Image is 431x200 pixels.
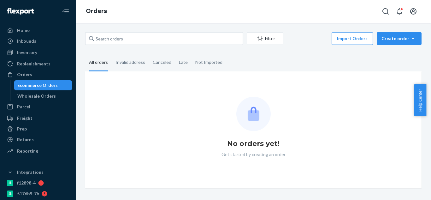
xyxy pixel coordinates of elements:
[227,139,280,149] h1: No orders yet!
[17,169,44,175] div: Integrations
[377,32,422,45] button: Create order
[17,191,39,197] div: 5176b9-7b
[14,91,72,101] a: Wholesale Orders
[115,54,145,70] div: Invalid address
[4,47,72,58] a: Inventory
[85,32,243,45] input: Search orders
[17,180,36,186] div: f12898-4
[153,54,171,70] div: Canceled
[17,38,36,44] div: Inbounds
[17,61,50,67] div: Replenishments
[17,104,30,110] div: Parcel
[17,148,38,154] div: Reporting
[17,27,30,33] div: Home
[7,8,34,15] img: Flexport logo
[81,2,112,21] ol: breadcrumbs
[236,97,271,131] img: Empty list
[407,5,420,18] button: Open account menu
[17,71,32,78] div: Orders
[4,70,72,80] a: Orders
[4,146,72,156] a: Reporting
[4,36,72,46] a: Inbounds
[89,54,108,71] div: All orders
[17,93,56,99] div: Wholesale Orders
[179,54,188,70] div: Late
[221,151,286,158] p: Get started by creating an order
[393,5,406,18] button: Open notifications
[4,113,72,123] a: Freight
[247,32,283,45] button: Filter
[17,115,32,121] div: Freight
[17,136,34,143] div: Returns
[4,124,72,134] a: Prep
[17,49,37,56] div: Inventory
[4,25,72,35] a: Home
[195,54,222,70] div: Not Imported
[17,126,27,132] div: Prep
[14,80,72,90] a: Ecommerce Orders
[4,102,72,112] a: Parcel
[414,84,426,116] button: Help Center
[13,4,35,10] span: Support
[4,167,72,177] button: Integrations
[379,5,392,18] button: Open Search Box
[59,5,72,18] button: Close Navigation
[86,8,107,15] a: Orders
[17,82,58,88] div: Ecommerce Orders
[4,59,72,69] a: Replenishments
[381,35,417,42] div: Create order
[4,135,72,145] a: Returns
[332,32,373,45] button: Import Orders
[247,35,283,42] div: Filter
[4,178,72,188] a: f12898-4
[4,189,72,199] a: 5176b9-7b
